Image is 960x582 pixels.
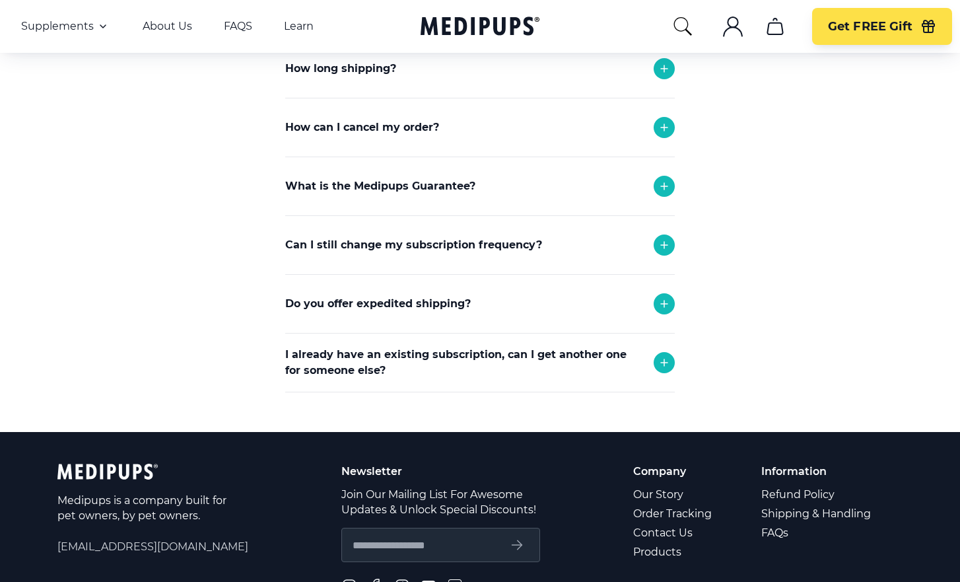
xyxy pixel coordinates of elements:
[285,296,471,312] p: Do you offer expedited shipping?
[341,464,540,479] p: Newsletter
[672,16,693,37] button: search
[633,542,714,562] a: Products
[57,539,248,554] span: [EMAIL_ADDRESS][DOMAIN_NAME]
[21,20,94,33] span: Supplements
[284,20,314,33] a: Learn
[633,485,714,504] a: Our Story
[21,18,111,34] button: Supplements
[285,120,439,135] p: How can I cancel my order?
[761,464,873,479] p: Information
[421,14,539,41] a: Medipups
[761,485,873,504] a: Refund Policy
[717,11,749,42] button: account
[285,392,675,460] div: Absolutely! Simply place the order and use the shipping address of the person who will receive th...
[285,333,675,402] div: Yes we do! Please reach out to support and we will try to accommodate any request.
[761,523,873,542] a: FAQs
[828,19,912,34] span: Get FREE Gift
[285,157,675,273] div: Any refund request and cancellation are subject to approval and turn around time is 24-48 hours. ...
[759,11,791,42] button: cart
[285,237,542,253] p: Can I still change my subscription frequency?
[143,20,192,33] a: About Us
[285,178,475,194] p: What is the Medipups Guarantee?
[285,215,675,300] div: If you received the wrong product or your product was damaged in transit, we will replace it with...
[285,61,396,77] p: How long shipping?
[285,98,675,151] div: Each order takes 1-2 business days to be delivered.
[812,8,952,45] button: Get FREE Gift
[761,504,873,523] a: Shipping & Handling
[285,274,675,343] div: Yes you can. Simply reach out to support and we will adjust your monthly deliveries!
[633,464,714,479] p: Company
[57,493,229,523] p: Medipups is a company built for pet owners, by pet owners.
[224,20,252,33] a: FAQS
[341,487,540,517] p: Join Our Mailing List For Awesome Updates & Unlock Special Discounts!
[285,347,640,379] p: I already have an existing subscription, can I get another one for someone else?
[633,523,714,542] a: Contact Us
[633,504,714,523] a: Order Tracking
